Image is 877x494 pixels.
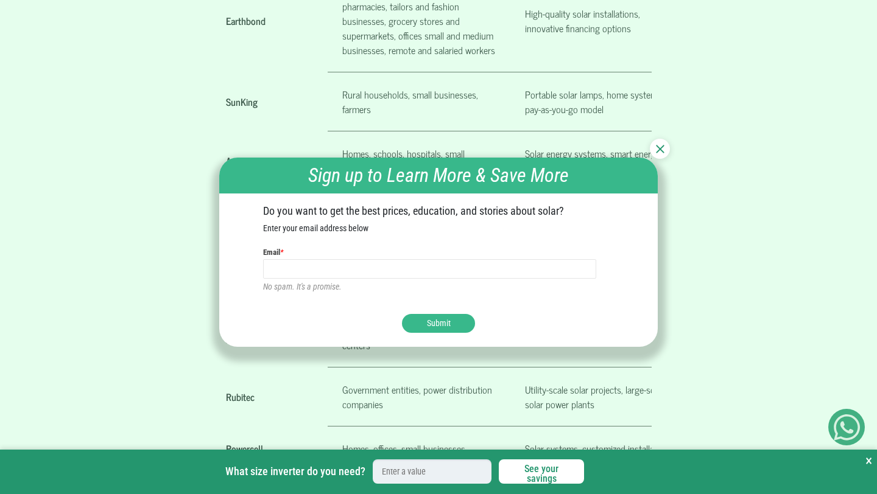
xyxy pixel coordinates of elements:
em: Sign up to Learn More & Save More [308,164,569,187]
label: Email [263,246,283,259]
p: No spam. It's a promise. [263,280,614,293]
h2: Do you want to get the best prices, education, and stories about solar? [263,204,614,218]
p: Enter your email address below [263,222,614,235]
button: Submit [402,314,475,333]
button: See your savings [499,459,584,484]
label: What size inverter do you need? [225,464,365,479]
input: Enter a value [373,459,491,484]
button: Close Sticky CTA [865,450,872,471]
img: Close newsletter btn [656,145,664,153]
